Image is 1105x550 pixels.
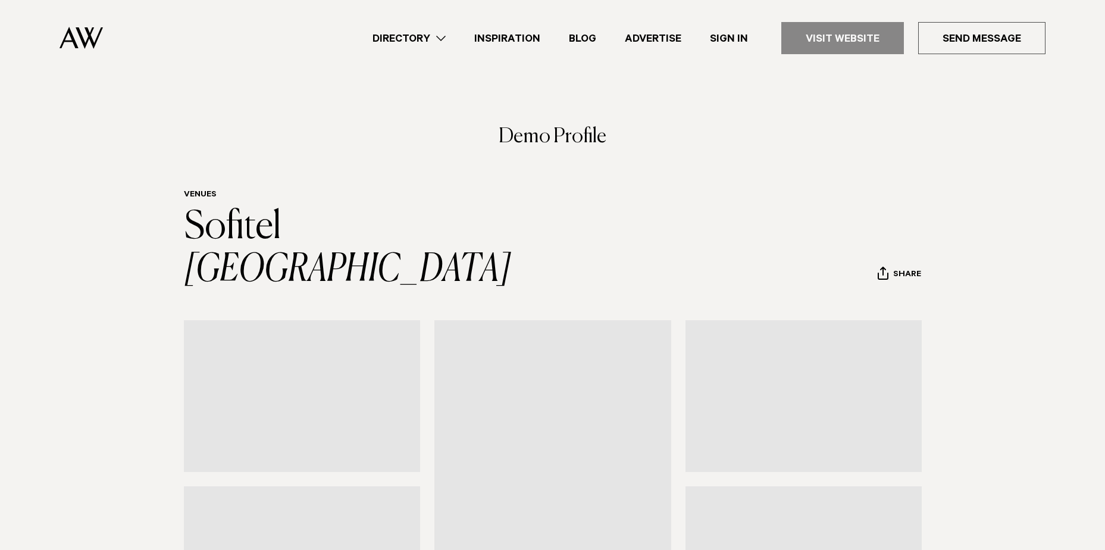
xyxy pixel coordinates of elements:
[358,30,460,46] a: Directory
[611,30,696,46] a: Advertise
[184,127,922,161] h3: Demo Profile
[696,30,762,46] a: Sign In
[555,30,611,46] a: Blog
[893,270,921,281] span: Share
[60,27,103,49] img: Auckland Weddings Logo
[184,190,217,200] a: Venues
[460,30,555,46] a: Inspiration
[918,22,1045,54] a: Send Message
[877,266,922,284] button: Share
[184,208,511,289] a: Sofitel [GEOGRAPHIC_DATA]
